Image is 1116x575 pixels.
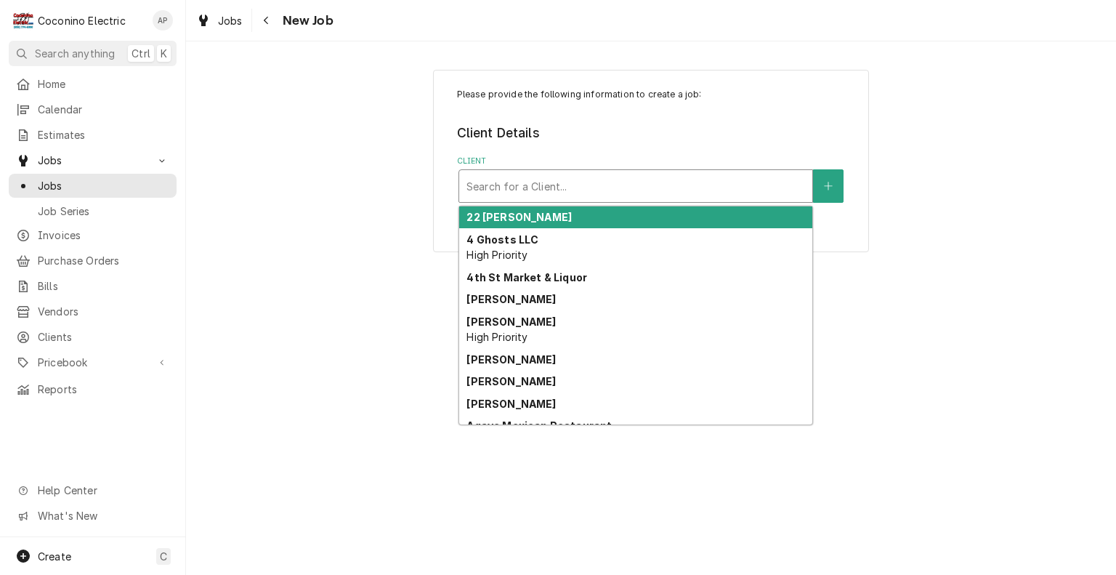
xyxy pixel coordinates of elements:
strong: 4 Ghosts LLC [466,233,538,246]
span: Vendors [38,304,169,319]
div: Coconino Electric [38,13,126,28]
span: Jobs [38,178,169,193]
span: C [160,549,167,564]
div: Client [457,156,846,203]
span: Home [38,76,169,92]
strong: [PERSON_NAME] [466,293,556,305]
span: What's New [38,508,168,523]
a: Vendors [9,299,177,323]
span: Invoices [38,228,169,243]
span: New Job [278,11,333,31]
a: Go to Help Center [9,478,177,502]
a: Go to Pricebook [9,350,177,374]
span: K [161,46,167,61]
button: Search anythingCtrlK [9,41,177,66]
p: Please provide the following information to create a job: [457,88,846,101]
span: Create [38,550,71,563]
label: Client [457,156,846,167]
span: Jobs [218,13,243,28]
legend: Client Details [457,124,846,142]
span: High Priority [466,249,527,261]
a: Invoices [9,223,177,247]
span: Estimates [38,127,169,142]
span: High Priority [466,331,527,343]
a: Calendar [9,97,177,121]
div: Angie Prema's Avatar [153,10,173,31]
a: Go to What's New [9,504,177,528]
strong: [PERSON_NAME] [466,375,556,387]
div: Coconino Electric's Avatar [13,10,33,31]
a: Reports [9,377,177,401]
span: Bills [38,278,169,294]
strong: [PERSON_NAME] [466,353,556,366]
a: Go to Jobs [9,148,177,172]
button: Create New Client [813,169,844,203]
span: Job Series [38,204,169,219]
span: Calendar [38,102,169,117]
a: Bills [9,274,177,298]
a: Jobs [9,174,177,198]
a: Purchase Orders [9,249,177,273]
a: Job Series [9,199,177,223]
a: Estimates [9,123,177,147]
span: Search anything [35,46,115,61]
button: Navigate back [255,9,278,32]
strong: 22 [PERSON_NAME] [466,211,572,223]
div: AP [153,10,173,31]
span: Purchase Orders [38,253,169,268]
span: Clients [38,329,169,345]
div: Job Create/Update [433,70,869,252]
strong: [PERSON_NAME] [466,315,556,328]
a: Clients [9,325,177,349]
a: Home [9,72,177,96]
span: Jobs [38,153,147,168]
strong: Agave Mexican Restaurant [466,419,612,432]
a: Jobs [190,9,248,33]
strong: 4th St Market & Liquor [466,271,587,284]
svg: Create New Client [824,181,833,191]
span: Ctrl [132,46,150,61]
div: Job Create/Update Form [457,88,846,203]
div: C [13,10,33,31]
strong: [PERSON_NAME] [466,398,556,410]
span: Pricebook [38,355,147,370]
span: Reports [38,382,169,397]
span: Help Center [38,483,168,498]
